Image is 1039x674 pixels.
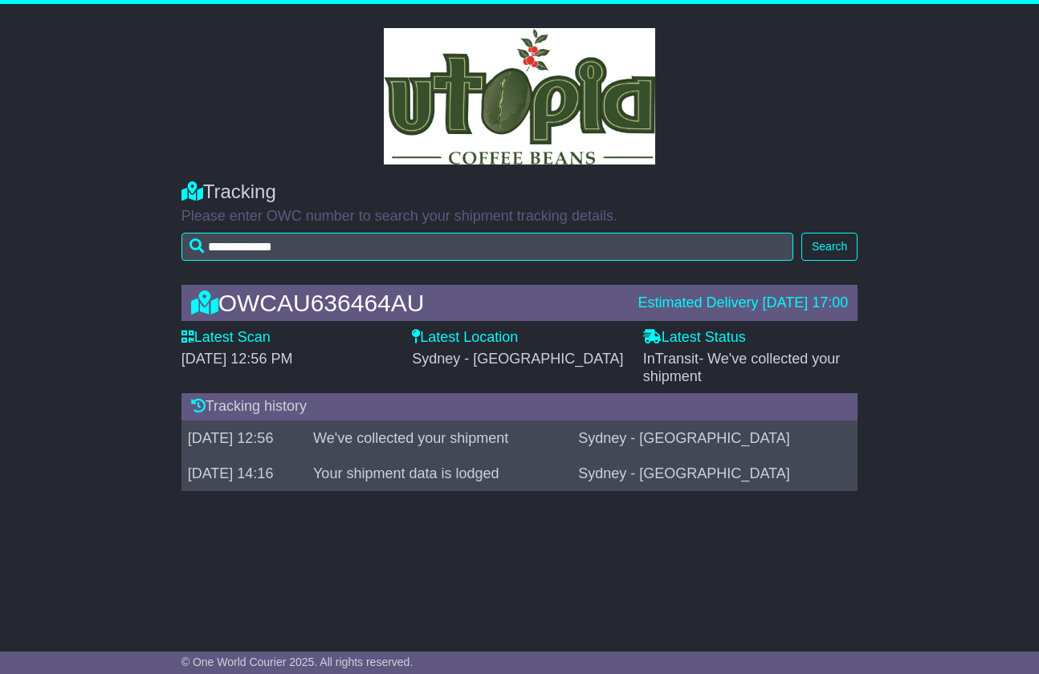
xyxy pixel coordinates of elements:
[638,294,849,312] div: Estimated Delivery [DATE] 17:00
[643,329,746,347] label: Latest Status
[181,656,414,668] span: © One World Courier 2025. All rights reserved.
[643,351,841,384] span: - We've collected your shipment
[181,329,271,347] label: Latest Scan
[181,393,858,420] div: Tracking history
[412,351,623,367] span: Sydney - [GEOGRAPHIC_DATA]
[181,208,858,225] p: Please enter OWC number to search your shipment tracking details.
[801,233,858,261] button: Search
[412,329,518,347] label: Latest Location
[307,456,572,491] td: Your shipment data is lodged
[572,420,858,456] td: Sydney - [GEOGRAPHIC_DATA]
[384,28,655,164] img: GetCustomerLogo
[572,456,858,491] td: Sydney - [GEOGRAPHIC_DATA]
[307,420,572,456] td: We've collected your shipment
[643,351,841,384] span: InTransit
[181,456,307,491] td: [DATE] 14:16
[183,290,630,316] div: OWCAU636464AU
[181,351,293,367] span: [DATE] 12:56 PM
[181,420,307,456] td: [DATE] 12:56
[181,181,858,204] div: Tracking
